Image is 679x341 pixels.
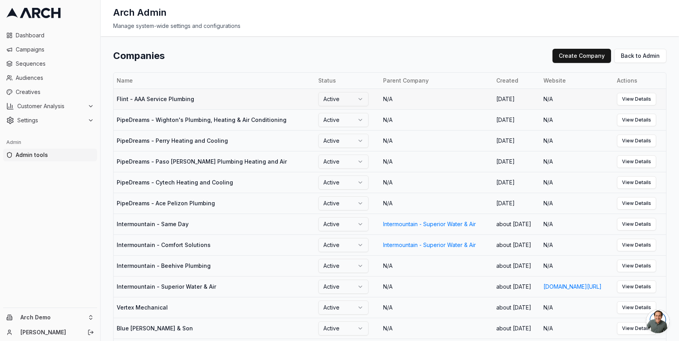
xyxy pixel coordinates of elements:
[543,283,602,290] a: [DOMAIN_NAME][URL]
[617,260,656,272] a: View Details
[380,109,493,130] td: N/A
[380,193,493,214] td: N/A
[113,50,165,62] h1: Companies
[3,43,97,56] a: Campaigns
[114,130,315,151] td: PipeDreams - Perry Heating and Cooling
[114,318,315,339] td: Blue [PERSON_NAME] & Son
[493,109,540,130] td: [DATE]
[540,193,614,214] td: N/A
[493,214,540,234] td: about [DATE]
[114,109,315,130] td: PipeDreams - Wighton's Plumbing, Heating & Air Conditioning
[617,93,656,105] a: View Details
[493,130,540,151] td: [DATE]
[617,197,656,210] a: View Details
[540,109,614,130] td: N/A
[380,172,493,193] td: N/A
[540,297,614,318] td: N/A
[493,255,540,276] td: about [DATE]
[114,255,315,276] td: Intermountain - Beehive Plumbing
[540,88,614,109] td: N/A
[315,73,380,88] th: Status
[540,234,614,255] td: N/A
[16,74,94,82] span: Audiences
[383,221,476,227] a: Intermountain - Superior Water & Air
[17,102,84,110] span: Customer Analysis
[614,49,666,63] a: Back to Admin
[3,72,97,84] a: Audiences
[493,172,540,193] td: [DATE]
[114,193,315,214] td: PipeDreams - Ace Pelizon Plumbing
[614,73,666,88] th: Actions
[113,22,666,30] div: Manage system-wide settings and configurations
[380,73,493,88] th: Parent Company
[540,318,614,339] td: N/A
[3,29,97,42] a: Dashboard
[540,73,614,88] th: Website
[380,151,493,172] td: N/A
[114,172,315,193] td: PipeDreams - Cytech Heating and Cooling
[493,318,540,339] td: about [DATE]
[380,88,493,109] td: N/A
[114,234,315,255] td: Intermountain - Comfort Solutions
[16,60,94,68] span: Sequences
[3,86,97,98] a: Creatives
[540,214,614,234] td: N/A
[617,301,656,314] a: View Details
[552,49,611,63] button: Create Company
[20,328,79,336] a: [PERSON_NAME]
[617,135,656,147] a: View Details
[380,255,493,276] td: N/A
[114,276,315,297] td: Intermountain - Superior Water & Air
[380,318,493,339] td: N/A
[16,88,94,96] span: Creatives
[617,239,656,251] a: View Details
[540,130,614,151] td: N/A
[493,297,540,318] td: about [DATE]
[114,214,315,234] td: Intermountain - Same Day
[16,151,94,159] span: Admin tools
[493,276,540,297] td: about [DATE]
[114,151,315,172] td: PipeDreams - Paso [PERSON_NAME] Plumbing Heating and Air
[617,280,656,293] a: View Details
[493,234,540,255] td: about [DATE]
[540,151,614,172] td: N/A
[3,311,97,324] button: Arch Demo
[493,151,540,172] td: [DATE]
[85,327,96,338] button: Log out
[114,88,315,109] td: Flint - AAA Service Plumbing
[113,6,167,19] h1: Arch Admin
[3,100,97,112] button: Customer Analysis
[114,297,315,318] td: Vertex Mechanical
[3,149,97,161] a: Admin tools
[617,322,656,335] a: View Details
[493,88,540,109] td: [DATE]
[617,218,656,230] a: View Details
[16,31,94,39] span: Dashboard
[540,172,614,193] td: N/A
[540,255,614,276] td: N/A
[493,73,540,88] th: Created
[114,73,315,88] th: Name
[617,155,656,168] a: View Details
[17,116,84,124] span: Settings
[380,130,493,151] td: N/A
[3,57,97,70] a: Sequences
[3,136,97,149] div: Admin
[493,193,540,214] td: [DATE]
[617,176,656,189] a: View Details
[380,297,493,318] td: N/A
[646,310,670,333] a: Open chat
[617,114,656,126] a: View Details
[383,241,476,248] a: Intermountain - Superior Water & Air
[380,276,493,297] td: N/A
[16,46,94,53] span: Campaigns
[20,314,84,321] span: Arch Demo
[3,114,97,127] button: Settings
